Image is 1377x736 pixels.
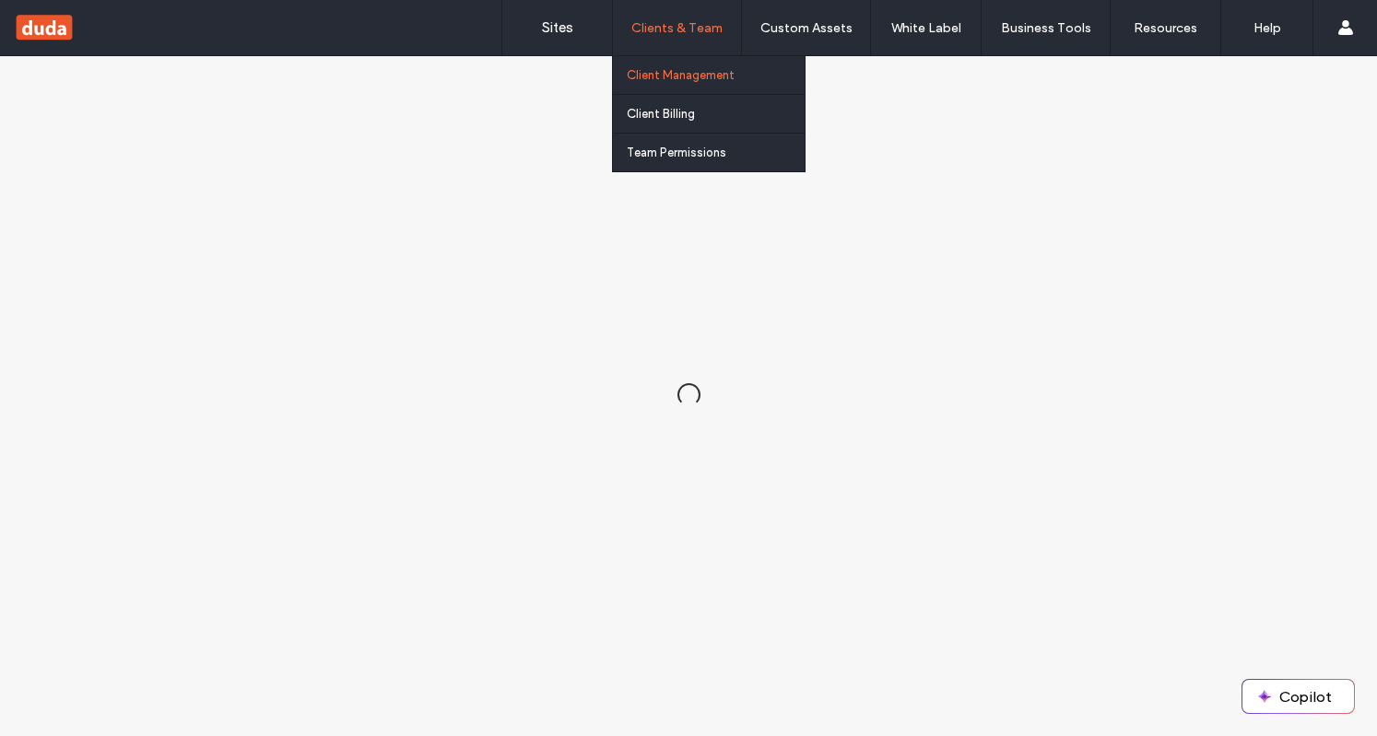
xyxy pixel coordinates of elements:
a: Client Billing [627,95,805,133]
label: Business Tools [1001,20,1091,36]
label: Client Billing [627,107,695,121]
a: Team Permissions [627,134,805,171]
label: Clients & Team [631,20,723,36]
label: Sites [542,19,573,36]
button: Copilot [1242,680,1354,713]
label: Resources [1134,20,1197,36]
label: Help [1253,20,1281,36]
a: Client Management [627,56,805,94]
span: Help [41,13,79,29]
label: Client Management [627,68,735,82]
label: White Label [891,20,961,36]
label: Custom Assets [760,20,853,36]
label: Team Permissions [627,146,726,159]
